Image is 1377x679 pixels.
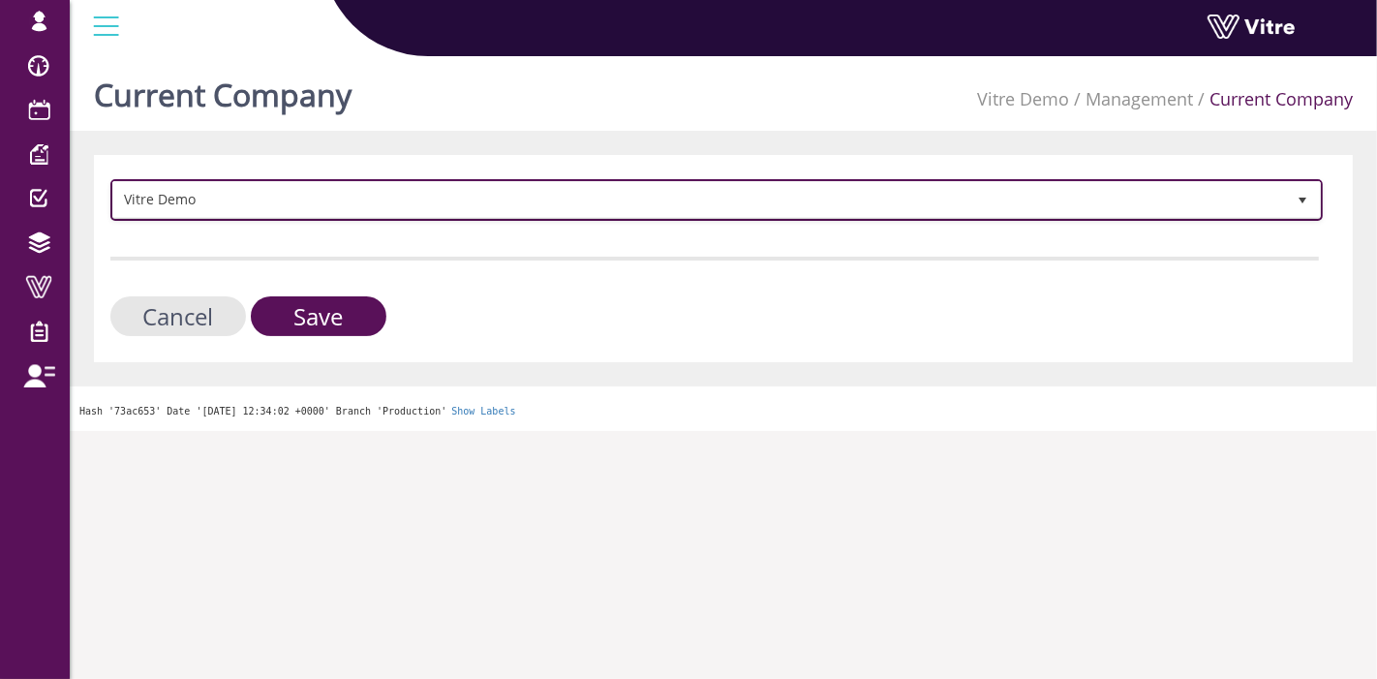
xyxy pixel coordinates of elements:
[451,406,515,417] a: Show Labels
[79,406,446,417] span: Hash '73ac653' Date '[DATE] 12:34:02 +0000' Branch 'Production'
[1285,182,1320,217] span: select
[1193,87,1353,112] li: Current Company
[94,48,352,131] h1: Current Company
[251,296,386,336] input: Save
[110,296,246,336] input: Cancel
[1069,87,1193,112] li: Management
[113,182,1285,217] span: Vitre Demo
[977,87,1069,110] a: Vitre Demo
